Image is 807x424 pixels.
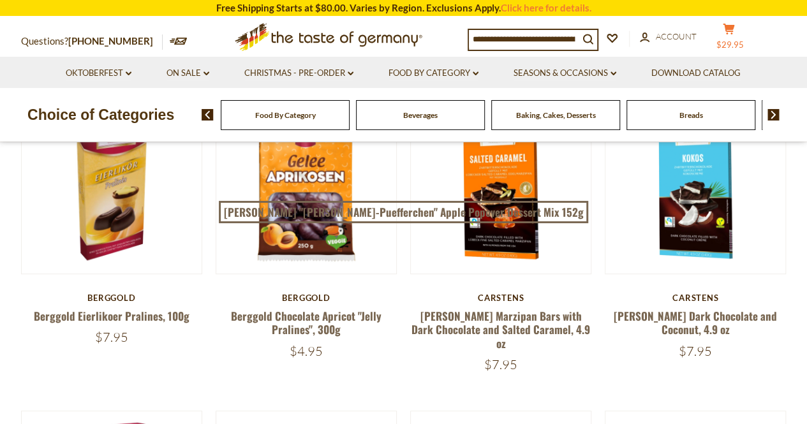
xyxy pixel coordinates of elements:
a: [PERSON_NAME] Dark Chocolate and Coconut, 4.9 oz [614,308,777,337]
a: Seasons & Occasions [514,66,616,80]
img: next arrow [767,109,780,121]
a: Download Catalog [651,66,741,80]
span: $7.95 [679,343,712,359]
img: previous arrow [202,109,214,121]
a: On Sale [167,66,209,80]
img: Carstens Luebecker Marzipan Bars with Dark Chocolate and Salted Caramel, 4.9 oz [411,93,591,274]
a: [PHONE_NUMBER] [68,35,153,47]
span: Account [656,31,697,41]
a: Food By Category [255,110,316,120]
a: Berggold Eierlikoer Pralines, 100g [34,308,189,324]
span: $7.95 [484,356,517,372]
img: Berggold Chocolate Apricot "Jelly Pralines", 300g [216,93,397,274]
a: Baking, Cakes, Desserts [516,110,596,120]
div: Berggold [21,293,203,303]
a: Food By Category [389,66,478,80]
img: Carstens Luebecker Dark Chocolate and Coconut, 4.9 oz [605,93,786,274]
span: $29.95 [716,40,744,50]
span: $7.95 [95,329,128,345]
a: Click here for details. [501,2,591,13]
div: Carstens [605,293,787,303]
p: Questions? [21,33,163,50]
button: $29.95 [710,23,748,55]
div: Carstens [410,293,592,303]
a: [PERSON_NAME] "[PERSON_NAME]-Puefferchen" Apple Popover Dessert Mix 152g [219,201,588,224]
div: Berggold [216,293,397,303]
a: Breads [679,110,703,120]
a: Christmas - PRE-ORDER [244,66,353,80]
a: [PERSON_NAME] Marzipan Bars with Dark Chocolate and Salted Caramel, 4.9 oz [411,308,590,351]
span: $4.95 [290,343,323,359]
a: Beverages [403,110,438,120]
img: Berggold Eierlikoer Pralines, 100g [22,93,202,274]
a: Account [640,30,697,44]
a: Oktoberfest [66,66,131,80]
a: Berggold Chocolate Apricot "Jelly Pralines", 300g [231,308,381,337]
